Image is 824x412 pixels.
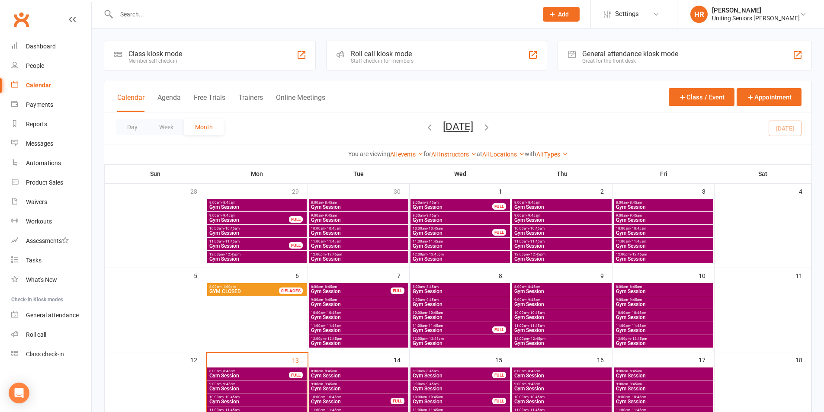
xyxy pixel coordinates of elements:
[630,324,646,328] span: - 11:45am
[628,285,642,289] span: - 8:45am
[412,382,508,386] span: 9:00am
[412,373,493,378] span: Gym Session
[630,408,646,412] span: - 11:45am
[11,345,91,364] a: Class kiosk mode
[209,227,305,230] span: 10:00am
[11,37,91,56] a: Dashboard
[394,352,409,367] div: 14
[514,285,610,289] span: 8:00am
[529,395,545,399] span: - 10:45am
[616,201,712,204] span: 8:00am
[311,227,407,230] span: 10:00am
[128,58,182,64] div: Member self check-in
[582,58,678,64] div: Great for the front desk
[699,352,714,367] div: 17
[526,369,540,373] span: - 8:45am
[117,93,144,112] button: Calendar
[105,165,206,183] th: Sun
[492,398,506,404] div: FULL
[492,203,506,210] div: FULL
[628,201,642,204] span: - 8:45am
[209,256,305,262] span: Gym Session
[289,372,303,378] div: FULL
[311,302,407,307] span: Gym Session
[412,214,508,217] span: 9:00am
[427,324,443,328] span: - 11:45am
[194,268,206,282] div: 5
[525,150,536,157] strong: with
[221,285,236,289] span: - 1:00pm
[630,227,646,230] span: - 10:45am
[412,298,508,302] span: 9:00am
[221,382,235,386] span: - 9:45am
[26,121,47,128] div: Reports
[11,212,91,231] a: Workouts
[209,386,305,391] span: Gym Session
[224,408,240,412] span: - 11:45am
[26,351,64,358] div: Class check-in
[412,289,508,294] span: Gym Session
[514,337,610,341] span: 12:00pm
[526,285,540,289] span: - 8:45am
[699,268,714,282] div: 10
[11,173,91,192] a: Product Sales
[616,256,712,262] span: Gym Session
[311,369,407,373] span: 8:00am
[206,165,308,183] th: Mon
[209,408,305,412] span: 11:00am
[325,227,341,230] span: - 10:45am
[11,231,91,251] a: Assessments
[443,121,473,133] button: [DATE]
[628,382,642,386] span: - 9:45am
[616,337,712,341] span: 12:00pm
[526,201,540,204] span: - 8:45am
[221,214,235,217] span: - 9:45am
[425,201,439,204] span: - 8:45am
[224,395,240,399] span: - 10:45am
[323,214,337,217] span: - 9:45am
[394,184,409,198] div: 30
[114,8,532,20] input: Search...
[323,201,337,204] span: - 8:45am
[410,165,511,183] th: Wed
[628,369,642,373] span: - 8:45am
[190,352,206,367] div: 12
[412,408,508,412] span: 11:00am
[412,240,508,243] span: 11:00am
[514,328,610,333] span: Gym Session
[514,341,610,346] span: Gym Session
[737,88,802,106] button: Appointment
[526,382,540,386] span: - 9:45am
[616,408,712,412] span: 11:00am
[221,369,235,373] span: - 8:45am
[631,337,647,341] span: - 12:45pm
[128,50,182,58] div: Class kiosk mode
[209,285,289,289] span: 8:00am
[311,256,407,262] span: Gym Session
[492,326,506,333] div: FULL
[412,217,508,223] span: Gym Session
[397,268,409,282] div: 7
[514,240,610,243] span: 11:00am
[425,298,439,302] span: - 9:45am
[499,184,511,198] div: 1
[391,287,404,294] div: FULL
[529,252,545,256] span: - 12:45pm
[311,204,407,210] span: Gym Session
[311,395,391,399] span: 10:00am
[425,285,439,289] span: - 8:45am
[412,204,493,210] span: Gym Session
[529,337,545,341] span: - 12:45pm
[351,50,414,58] div: Roll call kiosk mode
[295,268,308,282] div: 6
[536,151,568,158] a: All Types
[616,386,712,391] span: Gym Session
[311,311,407,315] span: 10:00am
[616,311,712,315] span: 10:00am
[799,184,811,198] div: 4
[514,227,610,230] span: 10:00am
[348,150,390,157] strong: You are viewing
[311,337,407,341] span: 12:00pm
[526,214,540,217] span: - 9:45am
[209,217,289,223] span: Gym Session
